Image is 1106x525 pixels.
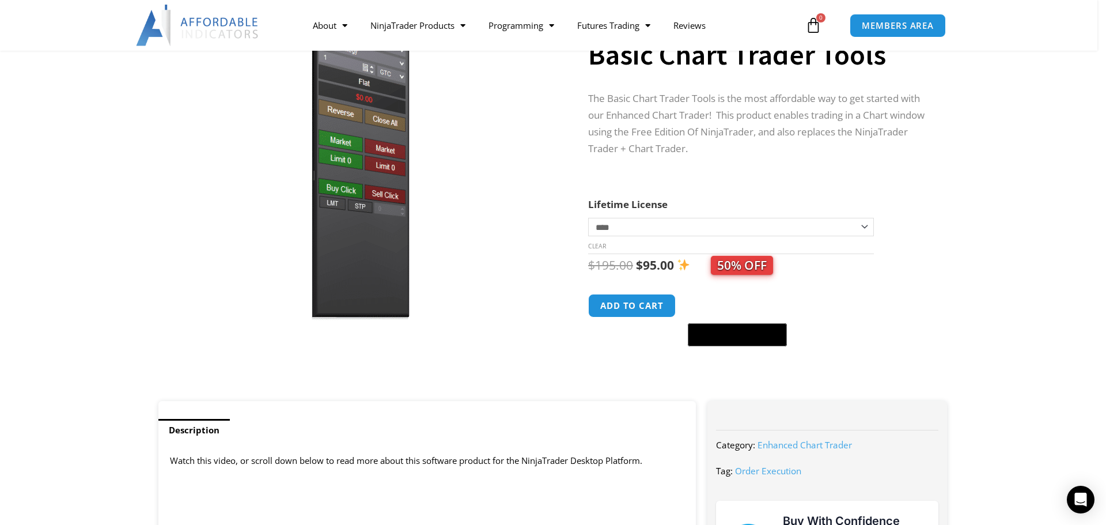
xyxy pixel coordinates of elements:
[566,12,662,39] a: Futures Trading
[850,14,946,37] a: MEMBERS AREA
[788,9,839,42] a: 0
[136,5,260,46] img: LogoAI | Affordable Indicators – NinjaTrader
[588,90,925,157] p: The Basic Chart Trader Tools is the most affordable way to get started with our Enhanced Chart Tr...
[588,198,668,211] label: Lifetime License
[158,419,230,441] a: Description
[688,323,787,346] button: Buy with GPay
[588,242,606,250] a: Clear options
[588,257,595,273] span: $
[588,294,676,318] button: Add to cart
[816,13,825,22] span: 0
[301,12,802,39] nav: Menu
[757,439,852,451] a: Enhanced Chart Trader
[716,439,755,451] span: Category:
[301,12,359,39] a: About
[685,292,789,320] iframe: Secure express checkout frame
[662,12,717,39] a: Reviews
[175,7,546,326] img: BasicTools
[1067,486,1094,513] div: Open Intercom Messenger
[588,353,925,364] iframe: PayPal Message 1
[588,257,633,273] bdi: 195.00
[862,21,934,30] span: MEMBERS AREA
[716,465,733,477] span: Tag:
[636,257,643,273] span: $
[588,35,925,75] h1: Basic Chart Trader Tools
[711,256,773,275] span: 50% OFF
[170,453,684,469] p: Watch this video, or scroll down below to read more about this software product for the NinjaTrad...
[735,465,801,477] a: Order Execution
[636,257,674,273] bdi: 95.00
[477,12,566,39] a: Programming
[677,259,690,271] img: ✨
[359,12,477,39] a: NinjaTrader Products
